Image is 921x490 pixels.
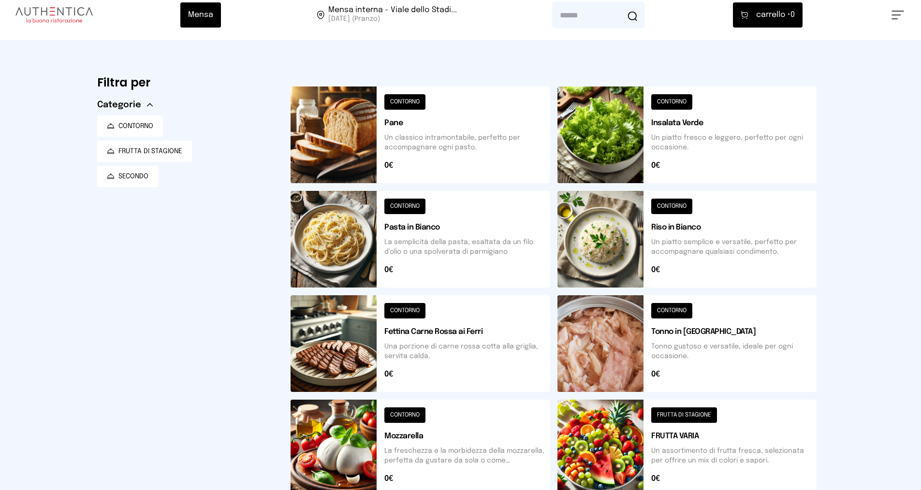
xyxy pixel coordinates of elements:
span: Categorie [97,98,141,112]
button: Categorie [97,98,153,112]
button: FRUTTA DI STAGIONE [97,141,192,162]
button: SECONDO [97,166,158,187]
span: carrello • [756,9,790,21]
span: [DATE] (Pranzo) [328,14,457,24]
img: logo.8f33a47.png [15,7,93,23]
button: carrello •0 [733,2,803,28]
h6: Filtra per [97,75,275,90]
button: CONTORNO [97,115,163,137]
span: CONTORNO [118,121,153,131]
span: 0 [756,9,795,21]
button: Mensa [180,2,221,28]
span: FRUTTA DI STAGIONE [118,146,182,156]
span: SECONDO [118,172,148,181]
span: Viale dello Stadio, 77, 05100 Terni TR, Italia [328,6,457,24]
